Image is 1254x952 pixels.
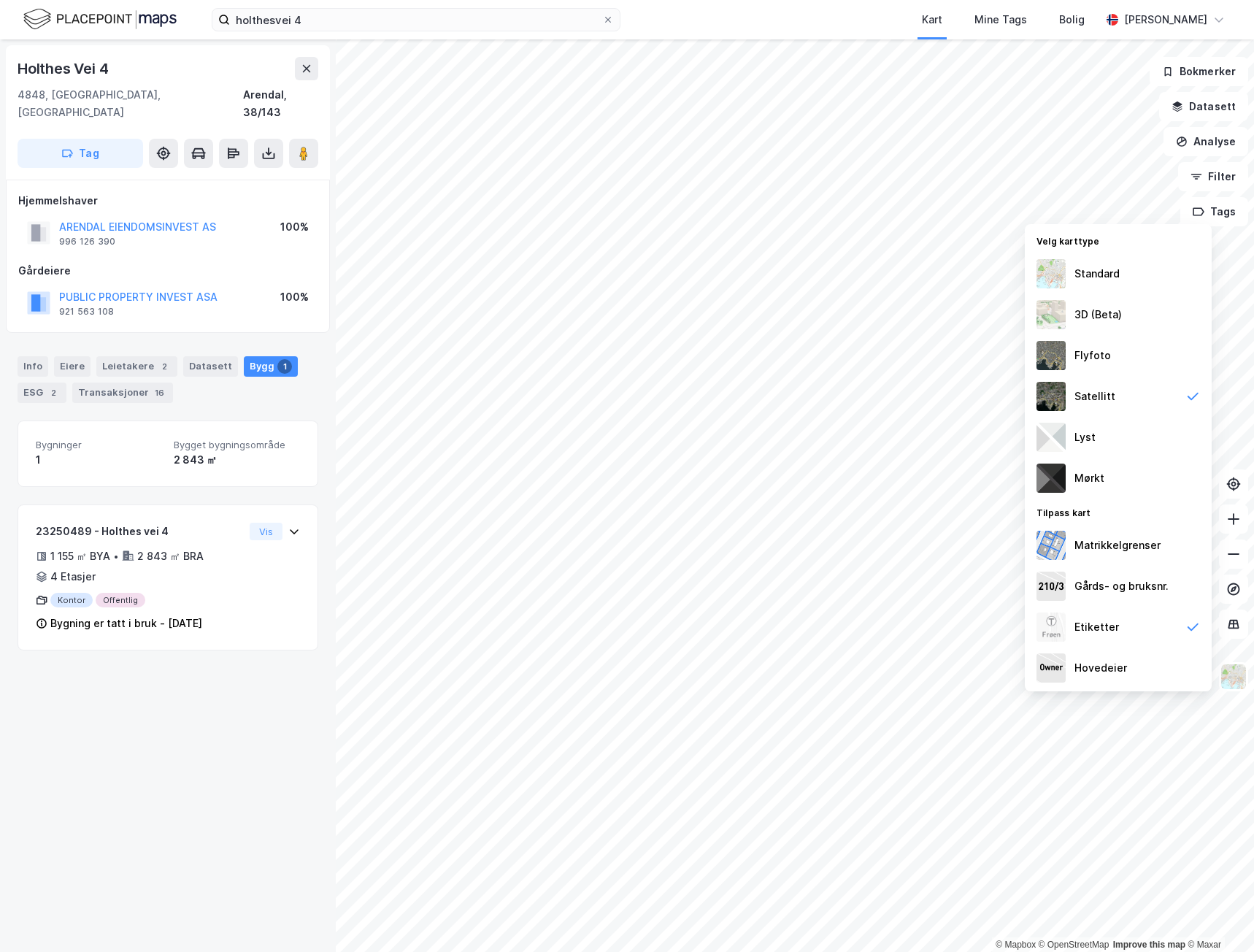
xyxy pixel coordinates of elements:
div: Matrikkelgrenser [1074,537,1161,554]
div: 2 843 ㎡ [174,451,300,469]
div: Gårds- og bruksnr. [1074,577,1169,595]
div: Hjemmelshaver [18,192,318,210]
img: cadastreBorders.cfe08de4b5ddd52a10de.jpeg [1036,531,1066,560]
div: Datasett [183,356,238,377]
span: Bygninger [36,439,162,451]
div: [PERSON_NAME] [1124,11,1207,28]
div: Transaksjoner [72,383,173,403]
div: 2 [46,385,61,400]
button: Analyse [1163,127,1248,156]
div: Tilpass kart [1025,499,1212,525]
iframe: Chat Widget [1181,882,1254,952]
div: Bolig [1059,11,1085,28]
div: 921 563 108 [59,306,114,318]
div: Flyfoto [1074,347,1111,364]
input: Søk på adresse, matrikkel, gårdeiere, leietakere eller personer [230,9,602,31]
div: Mørkt [1074,469,1104,487]
img: Z [1036,613,1066,642]
div: Etiketter [1074,618,1119,636]
div: 3D (Beta) [1074,306,1122,323]
button: Tag [18,139,143,168]
div: Leietakere [96,356,177,377]
img: cadastreKeys.547ab17ec502f5a4ef2b.jpeg [1036,572,1066,601]
div: Eiere [54,356,91,377]
img: Z [1036,300,1066,329]
div: • [113,550,119,562]
div: Kart [922,11,942,28]
img: Z [1220,663,1247,691]
img: 9k= [1036,382,1066,411]
div: 1 [277,359,292,374]
button: Vis [250,523,282,540]
div: Kontrollprogram for chat [1181,882,1254,952]
div: Gårdeiere [18,262,318,280]
img: Z [1036,341,1066,370]
button: Filter [1178,162,1248,191]
div: ESG [18,383,66,403]
div: 1 155 ㎡ BYA [50,548,110,565]
button: Tags [1180,197,1248,226]
div: Hovedeier [1074,659,1127,677]
div: 996 126 390 [59,236,115,247]
div: 1 [36,451,162,469]
div: Bygg [244,356,298,377]
a: Improve this map [1113,940,1185,950]
div: 16 [152,385,167,400]
div: Holthes Vei 4 [18,57,111,80]
div: Satellitt [1074,388,1115,405]
div: 2 843 ㎡ BRA [137,548,204,565]
div: 100% [280,288,309,306]
button: Datasett [1159,92,1248,121]
span: Bygget bygningsområde [174,439,300,451]
div: Velg karttype [1025,227,1212,253]
div: Lyst [1074,429,1096,446]
div: Standard [1074,265,1120,283]
div: 100% [280,218,309,236]
div: Mine Tags [974,11,1027,28]
div: Bygning er tatt i bruk - [DATE] [50,615,202,632]
img: nCdM7BzjoCAAAAAElFTkSuQmCC [1036,464,1066,493]
button: Bokmerker [1150,57,1248,86]
a: Mapbox [996,940,1036,950]
div: 4848, [GEOGRAPHIC_DATA], [GEOGRAPHIC_DATA] [18,86,243,121]
div: 2 [157,359,172,374]
div: 23250489 - Holthes vei 4 [36,523,244,540]
div: 4 Etasjer [50,568,96,586]
img: Z [1036,259,1066,288]
img: luj3wr1y2y3+OchiMxRmMxRlscgabnMEmZ7DJGWxyBpucwSZnsMkZbHIGm5zBJmewyRlscgabnMEmZ7DJGWxyBpucwSZnsMkZ... [1036,423,1066,452]
img: majorOwner.b5e170eddb5c04bfeeff.jpeg [1036,653,1066,683]
img: logo.f888ab2527a4732fd821a326f86c7f29.svg [23,7,177,32]
div: Info [18,356,48,377]
a: OpenStreetMap [1039,940,1109,950]
div: Arendal, 38/143 [243,86,318,121]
